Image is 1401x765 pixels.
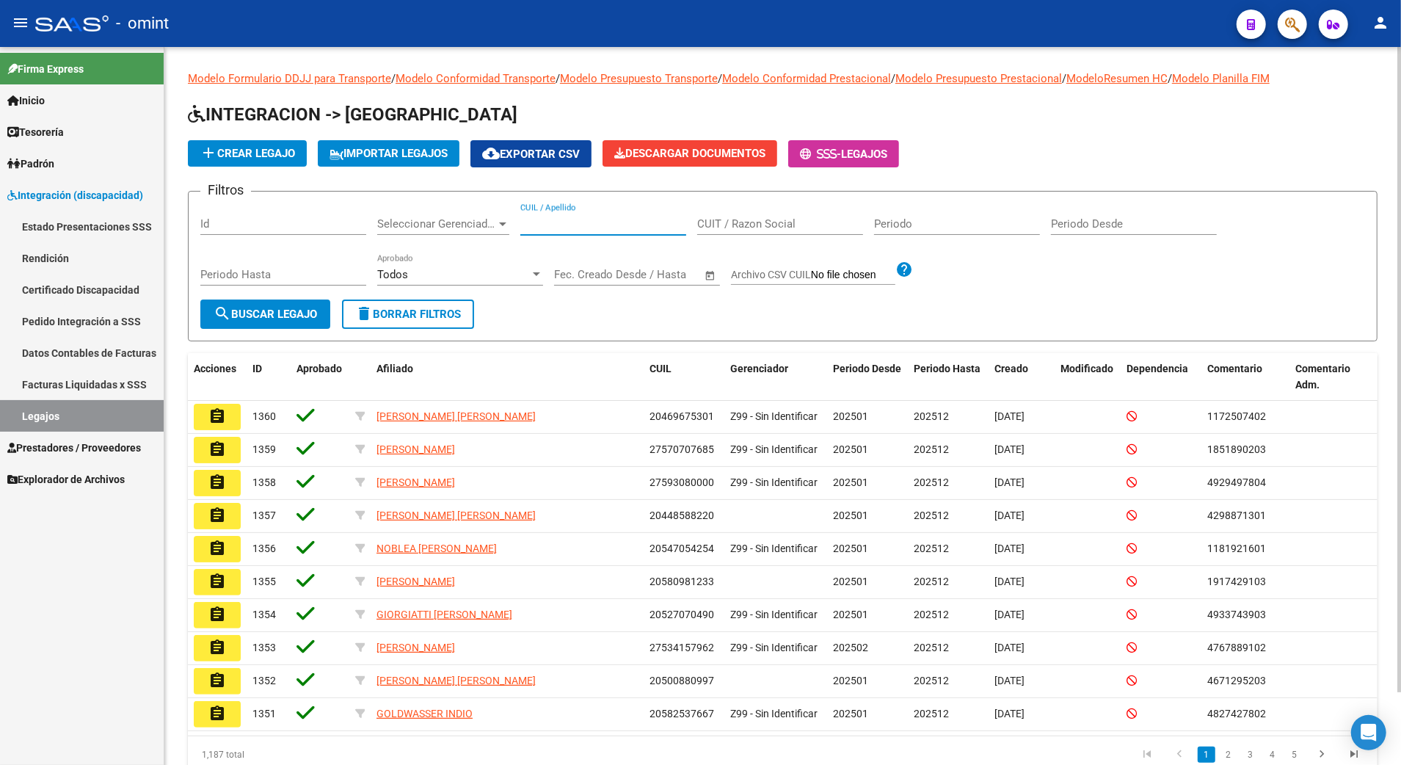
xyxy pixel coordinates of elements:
[252,510,276,521] span: 1357
[470,140,592,167] button: Exportar CSV
[355,308,461,321] span: Borrar Filtros
[252,476,276,488] span: 1358
[1201,353,1289,402] datatable-header-cell: Comentario
[208,507,226,524] mat-icon: assignment
[833,363,901,374] span: Periodo Desde
[1308,747,1336,763] a: go to next page
[994,576,1025,587] span: [DATE]
[649,443,714,455] span: 27570707685
[116,7,169,40] span: - omint
[554,268,614,281] input: Fecha inicio
[730,410,818,422] span: Z99 - Sin Identificar
[1133,747,1161,763] a: go to first page
[1242,747,1259,763] a: 3
[833,510,868,521] span: 202501
[914,675,949,686] span: 202512
[371,353,644,402] datatable-header-cell: Afiliado
[730,642,818,653] span: Z99 - Sin Identificar
[188,72,391,85] a: Modelo Formulario DDJJ para Transporte
[247,353,291,402] datatable-header-cell: ID
[730,443,818,455] span: Z99 - Sin Identificar
[908,353,989,402] datatable-header-cell: Periodo Hasta
[1060,363,1113,374] span: Modificado
[649,576,714,587] span: 20580981233
[649,363,672,374] span: CUIL
[7,124,64,140] span: Tesorería
[827,353,908,402] datatable-header-cell: Periodo Desde
[208,474,226,491] mat-icon: assignment
[914,609,949,620] span: 202512
[252,609,276,620] span: 1354
[296,363,342,374] span: Aprobado
[318,140,459,167] button: IMPORTAR LEGAJOS
[252,363,262,374] span: ID
[914,576,949,587] span: 202512
[914,543,949,554] span: 202512
[252,443,276,455] span: 1359
[1127,363,1188,374] span: Dependencia
[376,675,536,686] span: [PERSON_NAME] [PERSON_NAME]
[482,145,500,162] mat-icon: cloud_download
[1220,747,1237,763] a: 2
[994,476,1025,488] span: [DATE]
[833,609,868,620] span: 202501
[1289,353,1378,402] datatable-header-cell: Comentario Adm.
[730,543,818,554] span: Z99 - Sin Identificar
[627,268,698,281] input: Fecha fin
[376,410,536,422] span: [PERSON_NAME] [PERSON_NAME]
[200,147,295,160] span: Crear Legajo
[252,543,276,554] span: 1356
[376,576,455,587] span: [PERSON_NAME]
[649,675,714,686] span: 20500880997
[644,353,724,402] datatable-header-cell: CUIL
[994,708,1025,719] span: [DATE]
[208,407,226,425] mat-icon: assignment
[252,642,276,653] span: 1353
[833,642,868,653] span: 202502
[252,410,276,422] span: 1360
[994,642,1025,653] span: [DATE]
[1198,747,1215,763] a: 1
[208,573,226,590] mat-icon: assignment
[649,476,714,488] span: 27593080000
[1066,72,1168,85] a: ModeloResumen HC
[994,443,1025,455] span: [DATE]
[603,140,777,167] button: Descargar Documentos
[994,363,1028,374] span: Creado
[1172,72,1270,85] a: Modelo Planilla FIM
[355,305,373,322] mat-icon: delete
[1351,715,1386,750] div: Open Intercom Messenger
[914,510,949,521] span: 202512
[377,268,408,281] span: Todos
[376,476,455,488] span: [PERSON_NAME]
[788,140,899,167] button: -Legajos
[833,675,868,686] span: 202501
[833,410,868,422] span: 202501
[1207,576,1266,587] span: 1917429103
[188,104,517,125] span: INTEGRACION -> [GEOGRAPHIC_DATA]
[833,476,868,488] span: 202501
[895,261,913,278] mat-icon: help
[1372,14,1389,32] mat-icon: person
[7,187,143,203] span: Integración (discapacidad)
[200,180,251,200] h3: Filtros
[396,72,556,85] a: Modelo Conformidad Transporte
[482,148,580,161] span: Exportar CSV
[342,300,474,329] button: Borrar Filtros
[1207,410,1266,422] span: 1172507402
[649,708,714,719] span: 20582537667
[833,443,868,455] span: 202501
[649,609,714,620] span: 20527070490
[214,305,231,322] mat-icon: search
[214,308,317,321] span: Buscar Legajo
[1207,642,1266,653] span: 4767889102
[1207,609,1266,620] span: 4933743903
[376,708,473,719] span: GOLDWASSER INDIO
[252,576,276,587] span: 1355
[833,708,868,719] span: 202501
[1207,443,1266,455] span: 1851890203
[560,72,718,85] a: Modelo Presupuesto Transporte
[7,440,141,456] span: Prestadores / Proveedores
[800,148,841,161] span: -
[1207,476,1266,488] span: 4929497804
